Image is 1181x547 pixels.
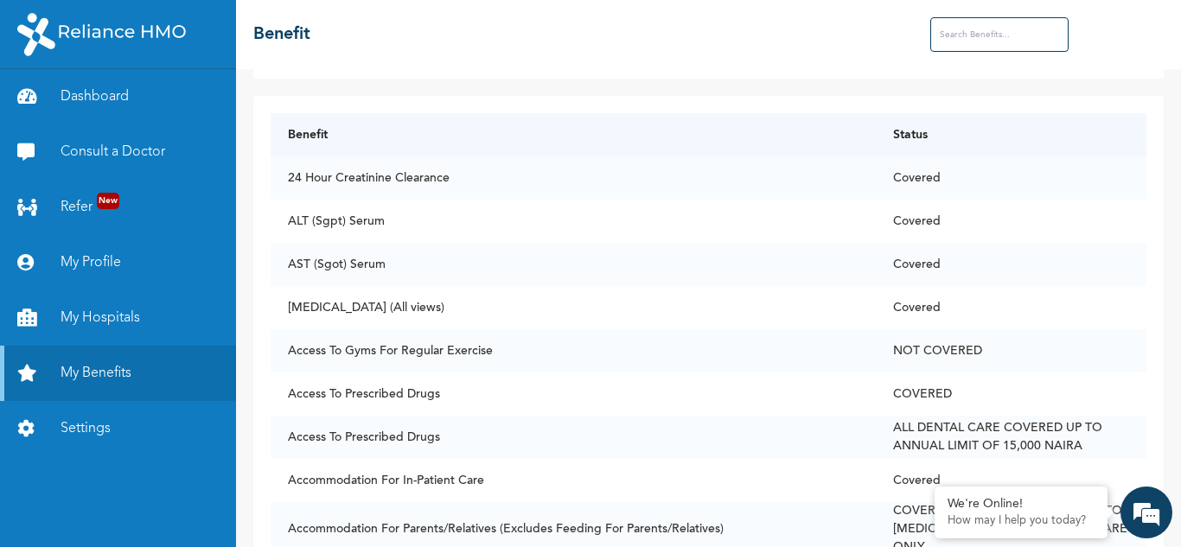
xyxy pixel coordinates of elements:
[271,286,876,329] td: [MEDICAL_DATA] (All views)
[284,9,325,50] div: Minimize live chat window
[876,156,1146,200] td: Covered
[271,372,876,416] td: Access To Prescribed Drugs
[876,329,1146,372] td: NOT COVERED
[271,113,876,156] th: Benefit
[9,487,169,499] span: Conversation
[271,459,876,502] td: Accommodation For In-Patient Care
[948,497,1095,512] div: We're Online!
[17,13,186,56] img: RelianceHMO's Logo
[930,17,1069,52] input: Search Benefits...
[271,200,876,243] td: ALT (Sgpt) Serum
[97,193,119,209] span: New
[169,457,330,511] div: FAQs
[271,156,876,200] td: 24 Hour Creatinine Clearance
[876,416,1146,459] td: ALL DENTAL CARE COVERED UP TO ANNUAL LIMIT OF 15,000 NAIRA
[948,514,1095,528] p: How may I help you today?
[876,372,1146,416] td: COVERED
[876,200,1146,243] td: Covered
[876,243,1146,286] td: Covered
[876,113,1146,156] th: Status
[32,86,70,130] img: d_794563401_company_1708531726252_794563401
[876,459,1146,502] td: Covered
[100,180,239,354] span: We're online!
[90,97,290,119] div: Chat with us now
[271,329,876,372] td: Access To Gyms For Regular Exercise
[9,397,329,457] textarea: Type your message and hit 'Enter'
[253,22,310,48] h2: Benefit
[271,243,876,286] td: AST (Sgot) Serum
[876,286,1146,329] td: Covered
[271,416,876,459] td: Access To Prescribed Drugs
